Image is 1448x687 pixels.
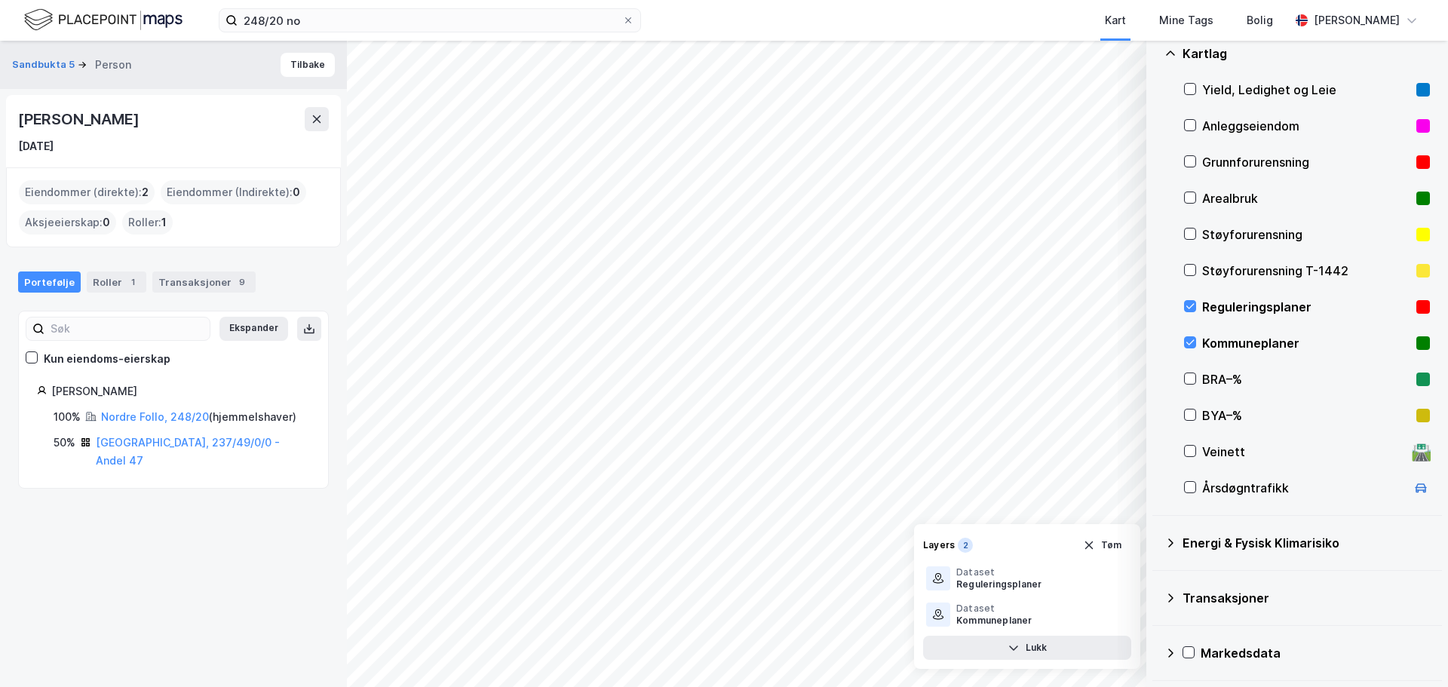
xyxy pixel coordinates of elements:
[1202,81,1410,99] div: Yield, Ledighet og Leie
[95,56,131,74] div: Person
[1202,298,1410,316] div: Reguleringsplaner
[1314,11,1400,29] div: [PERSON_NAME]
[161,180,306,204] div: Eiendommer (Indirekte) :
[235,274,250,290] div: 9
[101,408,296,426] div: ( hjemmelshaver )
[956,578,1042,590] div: Reguleringsplaner
[1202,189,1410,207] div: Arealbruk
[1183,589,1430,607] div: Transaksjoner
[19,180,155,204] div: Eiendommer (direkte) :
[101,410,209,423] a: Nordre Follo, 248/20
[293,183,300,201] span: 0
[19,210,116,235] div: Aksjeeierskap :
[51,382,310,400] div: [PERSON_NAME]
[1373,615,1448,687] div: Kontrollprogram for chat
[1183,534,1430,552] div: Energi & Fysisk Klimarisiko
[125,274,140,290] div: 1
[923,636,1131,660] button: Lukk
[1202,479,1406,497] div: Årsdøgntrafikk
[1159,11,1213,29] div: Mine Tags
[1183,44,1430,63] div: Kartlag
[1105,11,1126,29] div: Kart
[161,213,167,232] span: 1
[1247,11,1273,29] div: Bolig
[18,137,54,155] div: [DATE]
[923,539,955,551] div: Layers
[1373,615,1448,687] iframe: Chat Widget
[18,271,81,293] div: Portefølje
[1202,262,1410,280] div: Støyforurensning T-1442
[1202,334,1410,352] div: Kommuneplaner
[122,210,173,235] div: Roller :
[1202,225,1410,244] div: Støyforurensning
[152,271,256,293] div: Transaksjoner
[24,7,183,33] img: logo.f888ab2527a4732fd821a326f86c7f29.svg
[956,615,1032,627] div: Kommuneplaner
[142,183,149,201] span: 2
[1202,443,1406,461] div: Veinett
[1202,406,1410,425] div: BYA–%
[956,566,1042,578] div: Dataset
[54,434,75,452] div: 50%
[219,317,288,341] button: Ekspander
[1073,533,1131,557] button: Tøm
[87,271,146,293] div: Roller
[54,408,81,426] div: 100%
[18,107,142,131] div: [PERSON_NAME]
[44,350,170,368] div: Kun eiendoms-eierskap
[96,436,280,467] a: [GEOGRAPHIC_DATA], 237/49/0/0 - Andel 47
[958,538,973,553] div: 2
[12,57,78,72] button: Sandbukta 5
[103,213,110,232] span: 0
[1411,442,1431,462] div: 🛣️
[44,317,210,340] input: Søk
[1202,117,1410,135] div: Anleggseiendom
[1202,370,1410,388] div: BRA–%
[956,603,1032,615] div: Dataset
[238,9,622,32] input: Søk på adresse, matrikkel, gårdeiere, leietakere eller personer
[281,53,335,77] button: Tilbake
[1201,644,1430,662] div: Markedsdata
[1202,153,1410,171] div: Grunnforurensning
